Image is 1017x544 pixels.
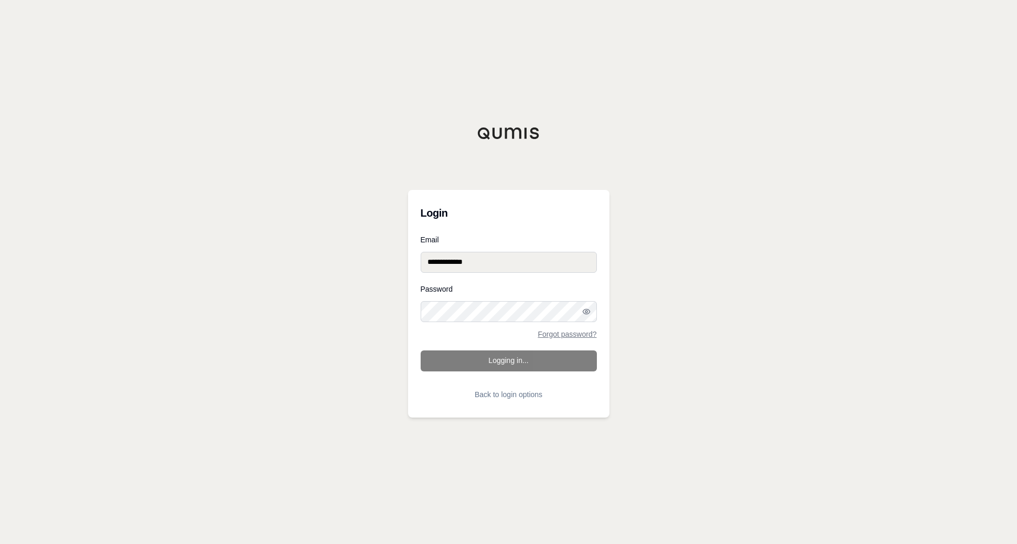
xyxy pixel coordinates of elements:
button: Back to login options [421,384,597,405]
h3: Login [421,202,597,223]
img: Qumis [477,127,540,140]
a: Forgot password? [538,330,596,338]
label: Email [421,236,597,243]
label: Password [421,285,597,293]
